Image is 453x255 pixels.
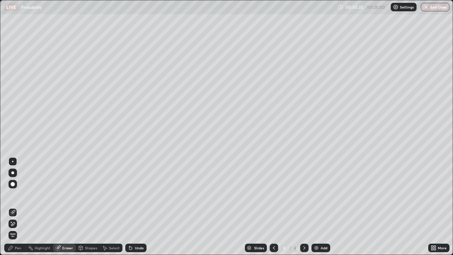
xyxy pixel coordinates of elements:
div: Select [109,246,120,250]
span: Erase all [9,233,17,237]
button: End Class [421,3,449,11]
div: / [289,246,292,250]
div: Shapes [85,246,97,250]
div: Highlight [35,246,50,250]
p: LIVE [6,4,16,10]
div: 4 [281,246,288,250]
img: add-slide-button [314,245,319,251]
div: Add [321,246,327,250]
div: Slides [254,246,264,250]
div: Pen [15,246,21,250]
img: end-class-cross [423,4,429,10]
img: class-settings-icons [393,4,398,10]
div: 4 [293,245,297,251]
p: Settings [400,5,414,9]
div: Undo [135,246,144,250]
p: Probability [21,4,42,10]
div: Eraser [62,246,73,250]
div: More [438,246,447,250]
